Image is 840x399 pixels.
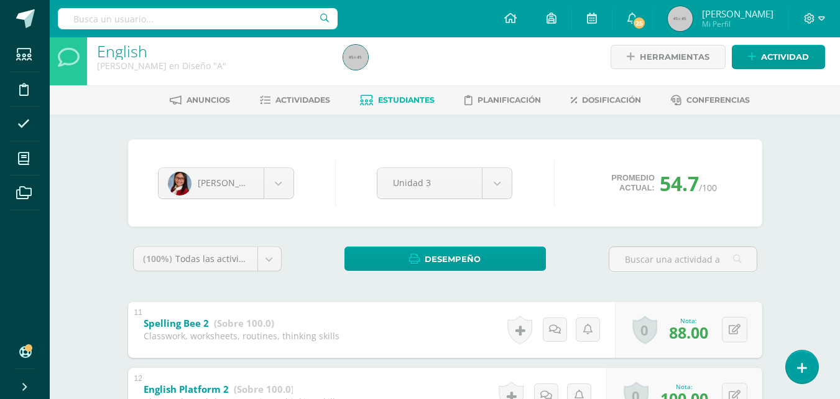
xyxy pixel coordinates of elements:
b: Spelling Bee 2 [144,317,209,329]
span: Actividad [761,45,809,68]
input: Buscar una actividad aquí... [609,247,757,271]
h1: English [97,42,328,60]
b: English Platform 2 [144,383,229,395]
span: Anuncios [187,95,230,105]
a: Herramientas [611,45,726,69]
a: [PERSON_NAME] [159,168,293,199]
span: Actividades [275,95,330,105]
span: Estudiantes [378,95,435,105]
span: Mi Perfil [702,19,773,29]
a: Estudiantes [360,90,435,110]
a: Conferencias [671,90,750,110]
span: Planificación [478,95,541,105]
span: [PERSON_NAME] [702,7,773,20]
span: (100%) [143,253,172,265]
a: (100%)Todas las actividades de esta unidad [134,247,281,271]
a: Planificación [464,90,541,110]
a: Dosificación [571,90,641,110]
span: Conferencias [686,95,750,105]
strong: (Sobre 100.0) [234,383,294,395]
a: Unidad 3 [377,168,512,199]
input: Busca un usuario... [58,8,338,29]
span: 25 [632,16,646,30]
span: 54.7 [660,170,699,197]
span: Promedio actual: [611,173,655,193]
span: [PERSON_NAME] [198,177,267,189]
span: Herramientas [640,45,709,68]
a: Anuncios [170,90,230,110]
a: Actividad [732,45,825,69]
div: Nota: [660,382,708,391]
div: Quinto Bachillerato en Diseño 'A' [97,60,328,72]
span: Dosificación [582,95,641,105]
span: 88.00 [669,322,708,343]
div: Classwork, worksheets, routines, thinking skills [144,330,339,342]
a: 0 [632,316,657,344]
div: Nota: [669,316,708,325]
a: Desempeño [344,246,546,271]
a: Actividades [260,90,330,110]
a: English [97,40,147,62]
img: 45x45 [668,6,693,31]
a: Spelling Bee 2 (Sobre 100.0) [144,314,274,334]
img: 45x45 [343,45,368,70]
span: Desempeño [425,248,481,271]
span: Unidad 3 [393,168,466,197]
strong: (Sobre 100.0) [214,317,274,329]
img: e443b267b39ed2782693ab7c948bc1be.png [168,172,192,195]
span: Todas las actividades de esta unidad [175,253,330,265]
span: /100 [699,182,717,194]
